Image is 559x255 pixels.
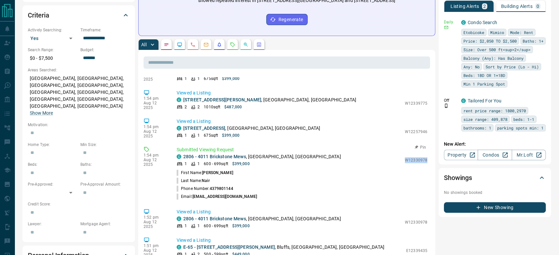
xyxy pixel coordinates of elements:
p: 2 [197,104,200,110]
span: Mode: Rent [510,29,533,36]
p: Listing Alerts [451,4,479,9]
button: Regenerate [266,14,308,25]
p: Lawyer: [28,221,77,227]
p: , [GEOGRAPHIC_DATA], [GEOGRAPHIC_DATA] [183,215,341,222]
span: parking spots min: 1 [497,125,543,131]
p: Motivation: [28,122,130,128]
span: Min 1 Parking Spot [463,81,505,87]
p: Home Type: [28,142,77,148]
p: Actively Searching: [28,27,77,33]
p: Budget: [80,47,130,53]
svg: Agent Actions [256,42,262,47]
p: Viewed a Listing [177,208,427,215]
p: , [GEOGRAPHIC_DATA], [GEOGRAPHIC_DATA] [183,96,356,103]
p: 1:51 pm [144,243,167,248]
a: Condo Search [468,20,497,25]
p: 2 [483,4,486,9]
p: 1010 sqft [204,104,220,110]
svg: Calls [190,42,195,47]
p: Viewed a Listing [177,90,427,96]
button: Pin [411,144,430,150]
p: , Bluffs, [GEOGRAPHIC_DATA], [GEOGRAPHIC_DATA] [183,244,384,251]
span: 4379801144 [209,186,233,191]
a: Property [444,150,478,160]
div: Showings [444,170,546,186]
p: W12330978 [405,157,427,163]
p: [GEOGRAPHIC_DATA], [GEOGRAPHIC_DATA], [GEOGRAPHIC_DATA], [GEOGRAPHIC_DATA], [GEOGRAPHIC_DATA], [G... [28,73,130,119]
svg: Email [444,25,449,30]
p: All [141,42,147,47]
p: $487,000 [224,104,242,110]
p: Aug 12 2025 [144,129,167,138]
p: Timeframe: [80,27,130,33]
svg: Requests [230,42,235,47]
p: Beds: [28,162,77,167]
svg: Emails [203,42,209,47]
p: 1 [197,76,200,82]
p: $0 - $7,500 [28,53,77,64]
p: W12339775 [405,100,427,106]
span: size range: 409,878 [463,116,507,123]
p: 1 [185,223,187,229]
p: $399,000 [222,132,239,138]
p: Pre-Approved: [28,181,77,187]
p: 1 [197,223,200,229]
span: beds: 1-1 [513,116,534,123]
p: Mortgage Agent: [80,221,130,227]
span: Sort by Price (Lo - Hi) [486,63,539,70]
svg: Notes [164,42,169,47]
p: Areas Searched: [28,67,130,73]
div: condos.ca [177,216,181,221]
a: Tailored For You [468,98,501,103]
a: 2806 - 4011 Brickstone Mews [183,154,246,159]
span: Etobicoke [463,29,484,36]
p: 1 [185,161,187,167]
p: Credit Score: [28,201,130,207]
div: condos.ca [177,245,181,249]
button: Show More [30,110,53,117]
span: Nair [202,178,209,183]
p: W12257946 [405,129,427,135]
p: No showings booked [444,190,546,196]
span: rent price range: 1800,2970 [463,107,526,114]
p: Aug 12 2025 [144,101,167,110]
div: condos.ca [461,98,466,103]
span: Mimico [490,29,504,36]
a: [STREET_ADDRESS][PERSON_NAME] [183,97,261,102]
p: Baths: [80,162,130,167]
p: 1 [185,76,187,82]
p: First Name: [177,170,233,176]
p: $399,000 [222,76,239,82]
p: 1 [185,132,187,138]
p: Min Size: [80,142,130,148]
svg: Listing Alerts [217,42,222,47]
p: Viewed a Listing [177,237,427,244]
a: Mr.Loft [512,150,546,160]
span: Baths: 1+ [523,38,543,44]
p: Building Alerts [501,4,533,9]
p: Aug 12 2025 [144,158,167,167]
svg: Opportunities [243,42,248,47]
svg: Push Notification Only [444,103,449,108]
p: $399,000 [232,223,250,229]
p: Off [444,97,457,103]
span: Any: No [463,63,480,70]
p: New Alert: [444,141,546,148]
h2: Criteria [28,10,49,20]
p: 1 [197,132,200,138]
div: Yes [28,33,77,44]
p: Submitted Viewing Request [177,146,427,153]
div: condos.ca [177,154,181,159]
p: Viewed a Listing [177,118,427,125]
p: 0 [537,4,539,9]
p: Last Name: [177,178,210,184]
p: Email: [177,194,257,200]
h2: Showings [444,172,472,183]
span: [PERSON_NAME] [202,170,233,175]
a: E-65 - [STREET_ADDRESS][PERSON_NAME] [183,244,275,250]
p: 675 sqft [204,76,218,82]
span: Balcony (Any): Has Balcony [463,55,524,61]
p: 675 sqft [204,132,218,138]
p: $399,000 [232,161,250,167]
p: 2 [185,104,187,110]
